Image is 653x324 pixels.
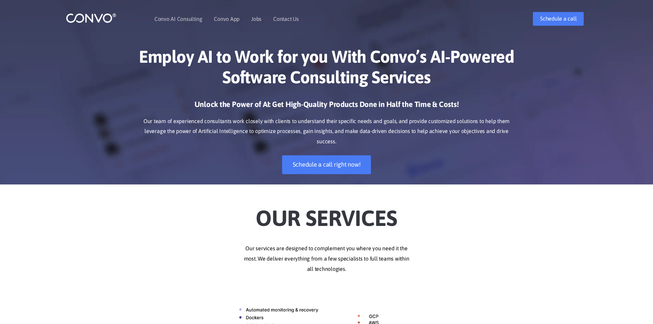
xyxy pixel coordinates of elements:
[282,155,371,174] a: Schedule a call right now!
[136,116,517,147] p: Our team of experienced consultants work closely with clients to understand their specific needs ...
[136,195,517,233] h2: Our Services
[136,99,517,115] h3: Unlock the Power of AI: Get High-Quality Products Done in Half the Time & Costs!
[273,16,299,22] a: Contact Us
[136,46,517,93] h1: Employ AI to Work for you With Convo’s AI-Powered Software Consulting Services
[533,12,584,26] a: Schedule a call
[136,243,517,274] p: Our services are designed to complement you where you need it the most. We deliver everything fro...
[66,13,116,23] img: logo_1.png
[214,16,240,22] a: Convo App
[251,16,261,22] a: Jobs
[154,16,202,22] a: Convo AI Consulting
